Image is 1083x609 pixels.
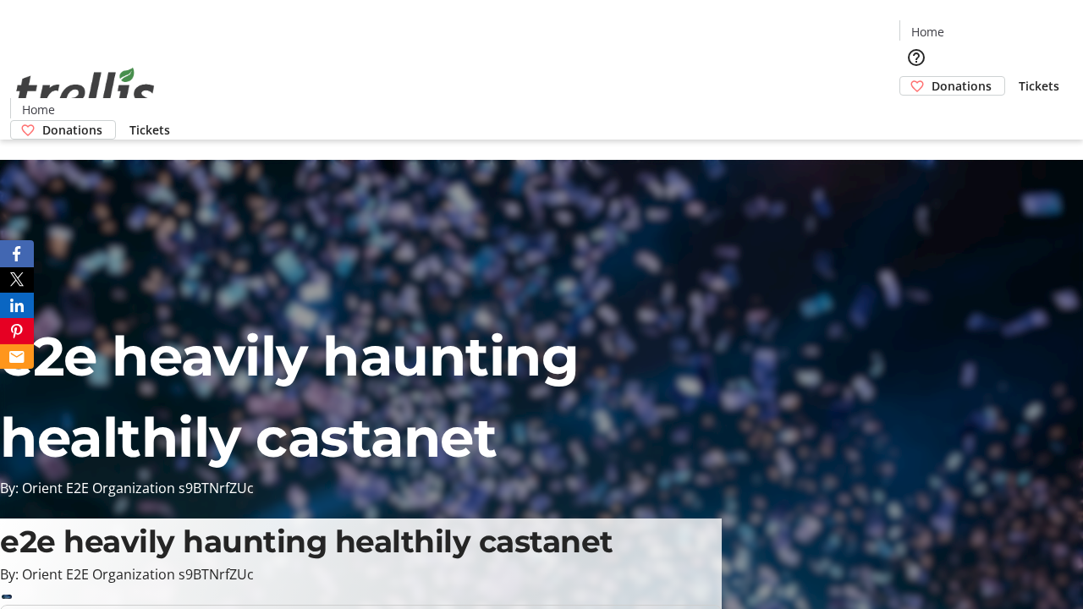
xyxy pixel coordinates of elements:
[932,77,992,95] span: Donations
[11,101,65,118] a: Home
[116,121,184,139] a: Tickets
[1005,77,1073,95] a: Tickets
[10,120,116,140] a: Donations
[22,101,55,118] span: Home
[899,76,1005,96] a: Donations
[899,41,933,74] button: Help
[899,96,933,129] button: Cart
[1019,77,1059,95] span: Tickets
[900,23,954,41] a: Home
[911,23,944,41] span: Home
[42,121,102,139] span: Donations
[129,121,170,139] span: Tickets
[10,49,161,134] img: Orient E2E Organization s9BTNrfZUc's Logo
